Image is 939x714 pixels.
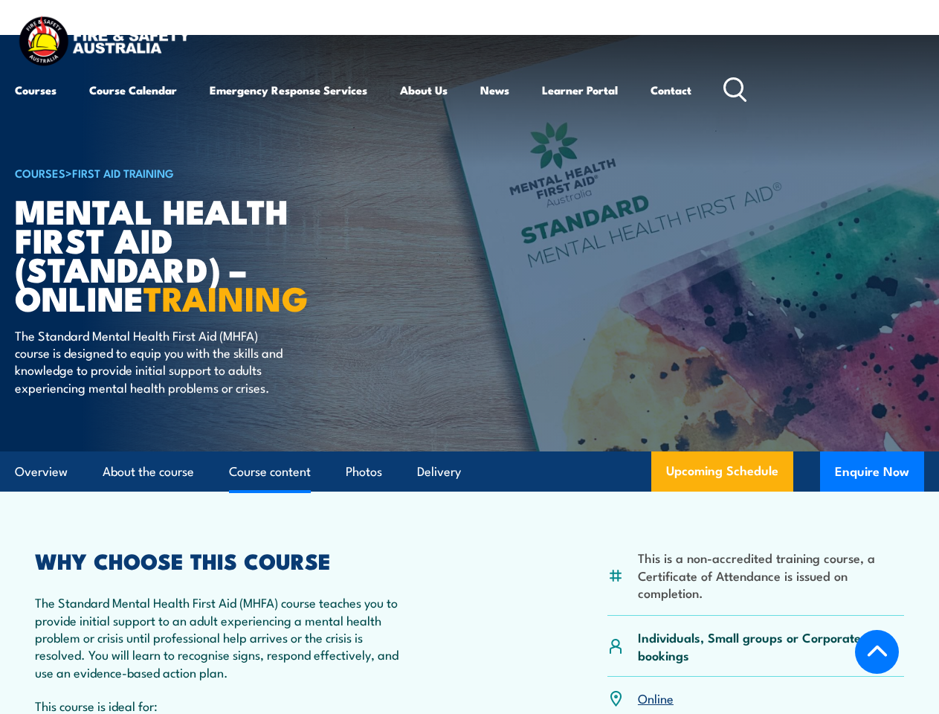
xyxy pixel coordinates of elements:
strong: TRAINING [143,271,309,323]
h1: Mental Health First Aid (Standard) – Online [15,196,382,312]
a: First Aid Training [72,164,174,181]
h6: > [15,164,382,181]
button: Enquire Now [820,451,924,492]
h2: WHY CHOOSE THIS COURSE [35,550,412,570]
p: The Standard Mental Health First Aid (MHFA) course is designed to equip you with the skills and k... [15,327,286,396]
a: About Us [400,72,448,108]
a: Learner Portal [542,72,618,108]
p: Individuals, Small groups or Corporate bookings [638,628,904,663]
p: The Standard Mental Health First Aid (MHFA) course teaches you to provide initial support to an a... [35,594,412,681]
a: About the course [103,452,194,492]
a: News [480,72,509,108]
a: Photos [346,452,382,492]
a: Upcoming Schedule [651,451,793,492]
a: Contact [651,72,691,108]
a: Emergency Response Services [210,72,367,108]
a: Courses [15,72,57,108]
p: This course is ideal for: [35,697,412,714]
a: Course Calendar [89,72,177,108]
a: Overview [15,452,68,492]
a: COURSES [15,164,65,181]
a: Delivery [417,452,461,492]
a: Course content [229,452,311,492]
li: This is a non-accredited training course, a Certificate of Attendance is issued on completion. [638,549,904,601]
a: Online [638,689,674,707]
